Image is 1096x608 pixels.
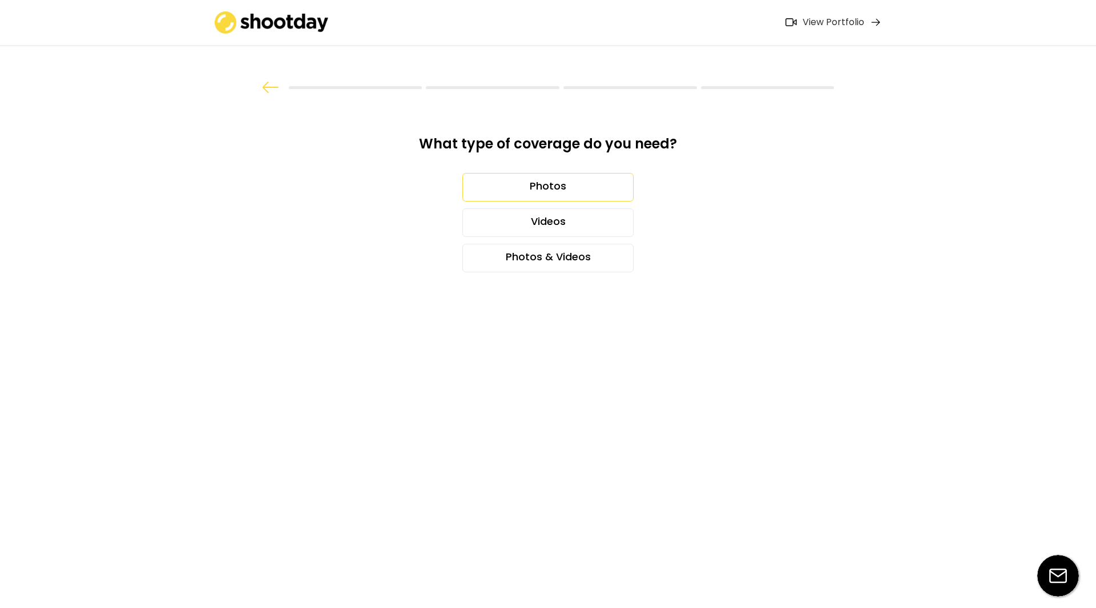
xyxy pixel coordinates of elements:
div: What type of coverage do you need? [393,135,703,162]
img: arrow%20back.svg [262,82,279,93]
img: email-icon%20%281%29.svg [1037,555,1079,597]
img: Icon%20feather-video%402x.png [785,18,797,26]
div: Videos [462,208,634,237]
img: shootday_logo.png [215,11,329,34]
div: Photos [462,173,634,202]
div: View Portfolio [803,17,864,29]
div: Photos & Videos [462,244,634,272]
